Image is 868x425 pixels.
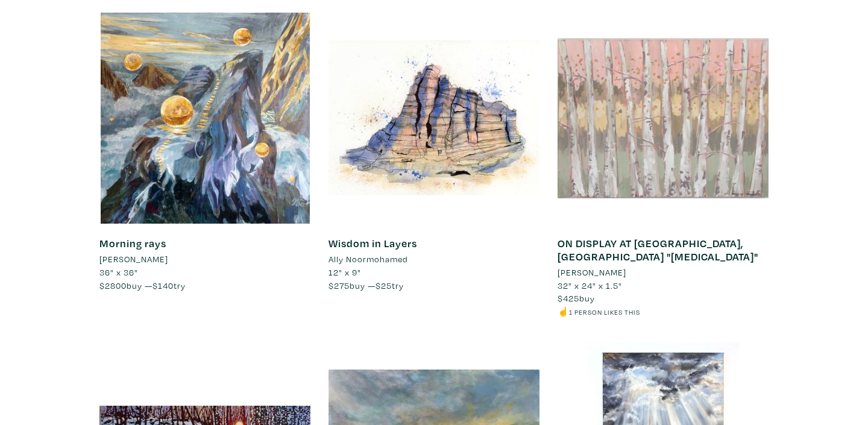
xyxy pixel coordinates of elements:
[99,253,168,266] li: [PERSON_NAME]
[558,292,579,304] span: $425
[99,280,127,291] span: $2800
[153,280,174,291] span: $140
[99,253,310,266] a: [PERSON_NAME]
[99,280,186,291] span: buy — try
[99,266,138,278] span: 36" x 36"
[329,280,350,291] span: $275
[376,280,392,291] span: $25
[558,266,769,279] a: [PERSON_NAME]
[99,236,166,250] a: Morning rays
[558,305,769,318] li: ☝️
[329,280,404,291] span: buy — try
[569,307,640,316] small: 1 person likes this
[558,236,758,263] a: ON DISPLAY AT [GEOGRAPHIC_DATA], [GEOGRAPHIC_DATA] "[MEDICAL_DATA]"
[329,266,361,278] span: 12" x 9"
[558,280,622,291] span: 32" x 24" x 1.5"
[329,253,539,266] a: Ally Noormohamed
[329,236,417,250] a: Wisdom in Layers
[329,253,408,266] li: Ally Noormohamed
[558,266,626,279] li: [PERSON_NAME]
[558,292,595,304] span: buy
